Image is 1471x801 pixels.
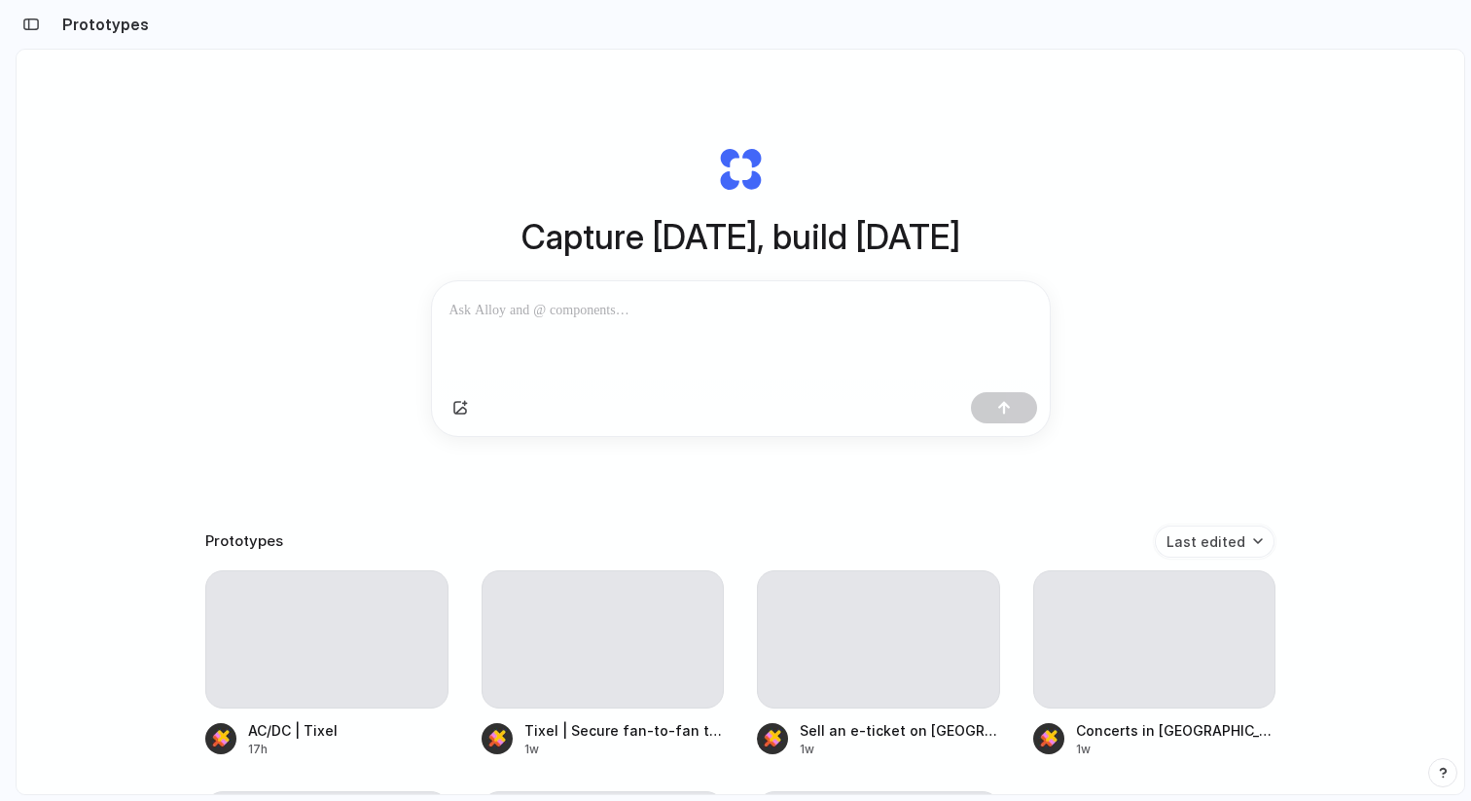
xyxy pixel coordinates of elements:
[205,530,283,553] h3: Prototypes
[800,720,1000,741] div: Sell an e-ticket on [GEOGRAPHIC_DATA] | [GEOGRAPHIC_DATA]
[1076,741,1276,758] div: 1w
[482,570,725,758] a: Tixel | Secure fan-to-fan ticket resale to live events1w
[205,570,448,758] a: AC/DC | Tixel17h
[757,570,1000,758] a: Sell an e-ticket on [GEOGRAPHIC_DATA] | [GEOGRAPHIC_DATA]1w
[524,720,725,741] div: Tixel | Secure fan-to-fan ticket resale to live events
[1154,525,1275,559] button: Last edited
[248,741,338,758] div: 17h
[248,720,338,741] div: AC/DC | Tixel
[521,211,960,263] h1: Capture [DATE], build [DATE]
[54,13,149,36] h2: Prototypes
[800,741,1000,758] div: 1w
[1076,720,1276,741] div: Concerts in [GEOGRAPHIC_DATA] | [GEOGRAPHIC_DATA]
[524,741,725,758] div: 1w
[1033,570,1276,758] a: Concerts in [GEOGRAPHIC_DATA] | [GEOGRAPHIC_DATA]1w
